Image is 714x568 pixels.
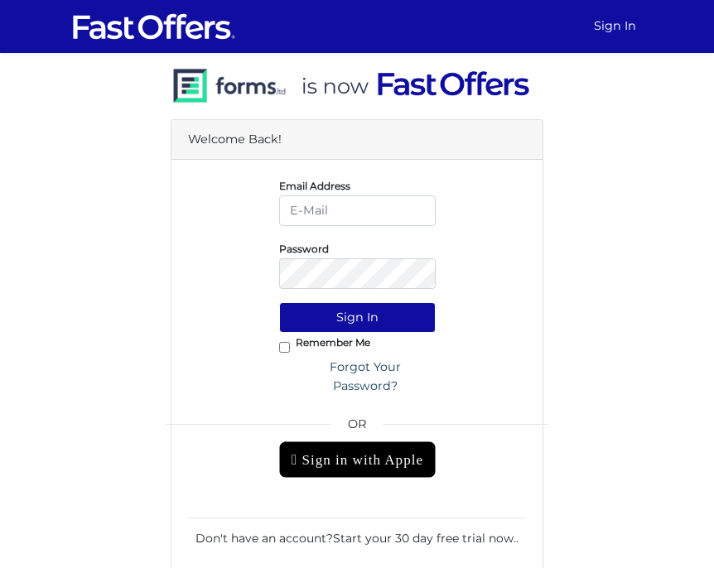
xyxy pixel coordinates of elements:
[296,340,370,344] label: Remember Me
[279,415,436,441] span: OR
[587,10,643,42] a: Sign In
[333,531,516,546] a: Start your 30 day free trial now.
[171,120,543,160] div: Welcome Back!
[296,352,436,402] a: Forgot Your Password?
[279,441,436,478] div: Sign in with Apple
[279,302,436,333] button: Sign In
[188,517,526,547] div: Don't have an account? .
[279,195,436,226] input: E-Mail
[279,184,350,188] label: Email Address
[279,247,329,251] label: Password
